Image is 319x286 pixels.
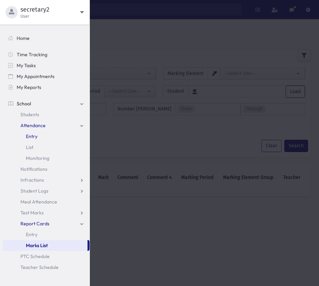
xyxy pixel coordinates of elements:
[17,62,36,69] span: My Tasks
[3,49,90,60] a: Time Tracking
[3,98,90,109] a: School
[17,101,31,107] span: School
[20,5,80,14] span: secretary2
[20,111,39,118] span: Students
[3,207,90,218] a: Test Marks
[20,199,57,205] span: Meal Attendance
[20,166,47,172] span: Notifications
[3,175,90,185] a: Infractions
[26,133,37,139] span: Entry
[3,60,90,71] a: My Tasks
[17,84,41,90] span: My Reports
[3,82,90,93] a: My Reports
[26,144,33,150] span: List
[3,251,90,262] a: PTC Schedule
[3,218,90,229] a: Report Cards
[26,242,48,249] span: Marks List
[3,153,90,164] a: Monitoring
[20,122,46,129] span: Attendance
[3,120,90,131] a: Attendance
[20,221,49,227] span: Report Cards
[20,253,50,259] span: PTC Schedule
[3,262,90,273] a: Teacher Schedule
[26,155,49,161] span: Monitoring
[20,177,44,183] span: Infractions
[17,51,47,58] span: Time Tracking
[3,33,90,44] a: Home
[3,142,90,153] a: List
[3,240,87,251] a: Marks List
[3,109,90,120] a: Students
[3,185,90,196] a: Student Logs
[3,196,90,207] a: Meal Attendance
[17,35,30,41] span: Home
[17,73,54,79] span: My Appointments
[3,71,90,82] a: My Appointments
[3,131,90,142] a: Entry
[20,14,80,19] span: User
[26,231,37,238] span: Entry
[20,210,44,216] span: Test Marks
[20,264,59,270] span: Teacher Schedule
[3,164,90,175] a: Notifications
[20,188,48,194] span: Student Logs
[3,229,90,240] a: Entry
